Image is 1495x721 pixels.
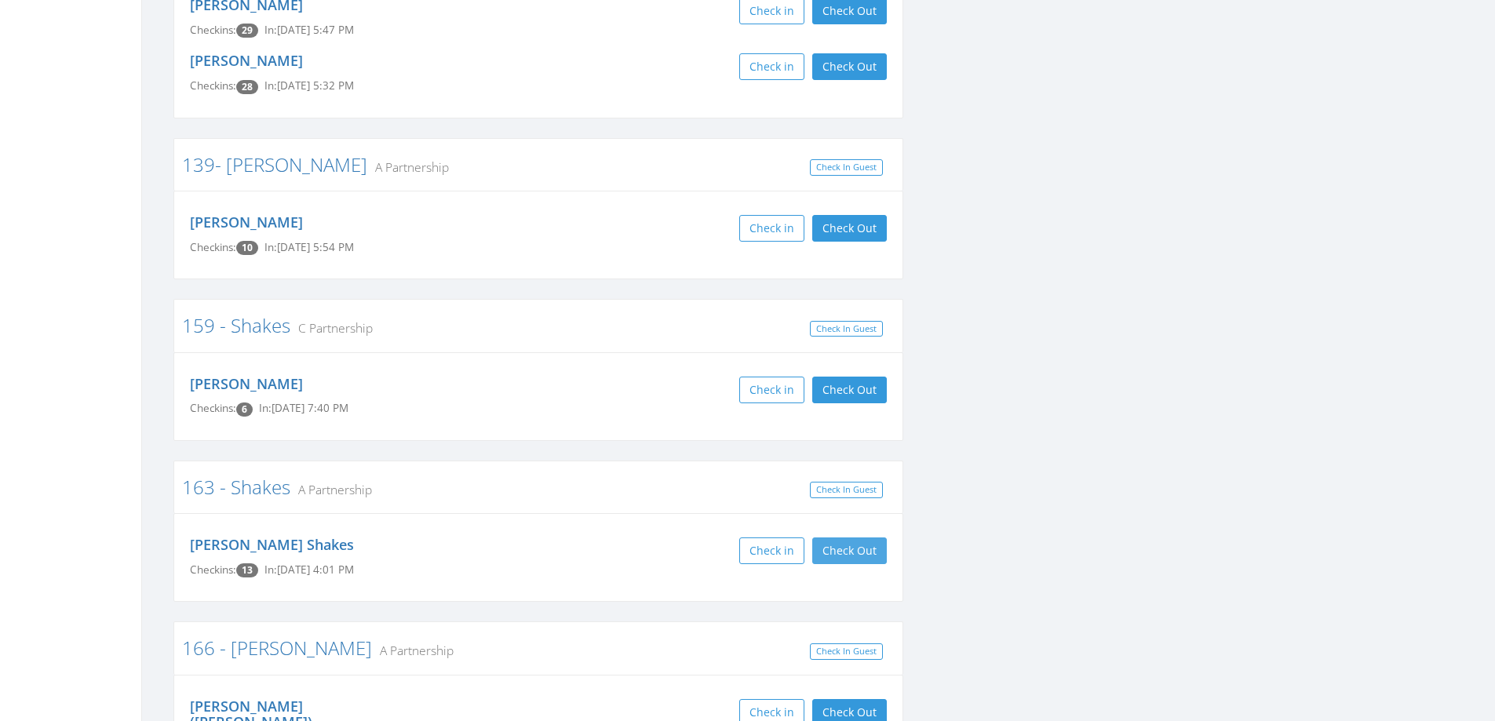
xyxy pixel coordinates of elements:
[812,377,887,403] button: Check Out
[367,158,449,176] small: A Partnership
[190,23,236,37] span: Checkins:
[182,635,372,661] a: 166 - [PERSON_NAME]
[236,24,258,38] span: Checkin count
[264,240,354,254] span: In: [DATE] 5:54 PM
[190,374,303,393] a: [PERSON_NAME]
[190,535,354,554] a: [PERSON_NAME] Shakes
[182,474,290,500] a: 163 - Shakes
[264,78,354,93] span: In: [DATE] 5:32 PM
[372,642,454,659] small: A Partnership
[264,563,354,577] span: In: [DATE] 4:01 PM
[264,23,354,37] span: In: [DATE] 5:47 PM
[182,151,367,177] a: 139- [PERSON_NAME]
[810,321,883,337] a: Check In Guest
[810,643,883,660] a: Check In Guest
[290,319,373,337] small: C Partnership
[190,78,236,93] span: Checkins:
[810,159,883,176] a: Check In Guest
[236,563,258,577] span: Checkin count
[259,401,348,415] span: In: [DATE] 7:40 PM
[190,563,236,577] span: Checkins:
[236,80,258,94] span: Checkin count
[190,51,303,70] a: [PERSON_NAME]
[812,537,887,564] button: Check Out
[739,537,804,564] button: Check in
[182,312,290,338] a: 159 - Shakes
[739,377,804,403] button: Check in
[739,215,804,242] button: Check in
[190,213,303,231] a: [PERSON_NAME]
[739,53,804,80] button: Check in
[290,481,372,498] small: A Partnership
[236,402,253,417] span: Checkin count
[236,241,258,255] span: Checkin count
[812,215,887,242] button: Check Out
[190,240,236,254] span: Checkins:
[810,482,883,498] a: Check In Guest
[190,401,236,415] span: Checkins:
[812,53,887,80] button: Check Out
